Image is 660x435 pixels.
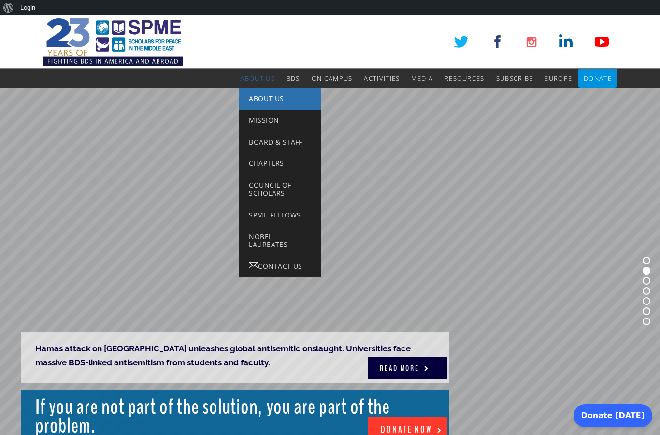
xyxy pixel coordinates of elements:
[249,232,287,249] span: Nobel Laureates
[584,69,612,88] a: Donate
[249,159,284,168] span: Chapters
[240,69,274,88] a: About Us
[21,332,449,383] rs-layer: Hamas attack on [GEOGRAPHIC_DATA] unleashes global antisemitic onslaught. Universities face massi...
[249,210,301,219] span: SPME Fellows
[545,74,572,83] span: Europe
[287,69,300,88] a: BDS
[239,256,321,277] a: Contact Us
[312,74,353,83] span: On Campus
[312,69,353,88] a: On Campus
[239,88,321,110] a: About Us
[239,204,321,226] a: SPME Fellows
[239,110,321,131] a: Mission
[249,94,284,103] span: About Us
[240,74,274,83] span: About Us
[258,261,302,271] span: Contact Us
[43,15,183,69] img: SPME
[239,226,321,256] a: Nobel Laureates
[287,74,300,83] span: BDS
[496,74,533,83] span: Subscribe
[249,180,291,198] span: Council of Scholars
[239,131,321,153] a: Board & Staff
[239,174,321,204] a: Council of Scholars
[584,74,612,83] span: Donate
[445,69,485,88] a: Resources
[364,69,400,88] a: Activities
[411,69,433,88] a: Media
[364,74,400,83] span: Activities
[249,137,302,146] span: Board & Staff
[239,153,321,174] a: Chapters
[445,74,485,83] span: Resources
[496,69,533,88] a: Subscribe
[368,357,447,379] a: READ MORE
[545,69,572,88] a: Europe
[411,74,433,83] span: Media
[249,116,279,125] span: Mission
